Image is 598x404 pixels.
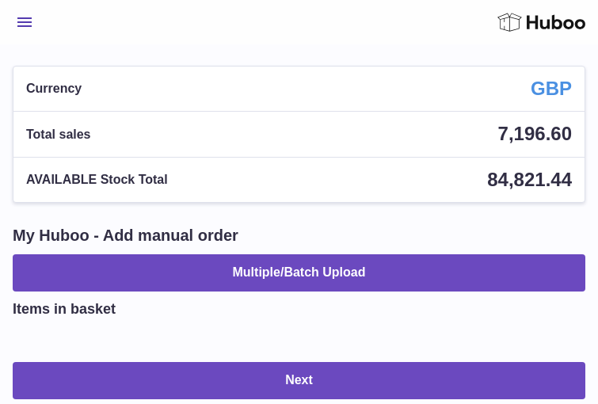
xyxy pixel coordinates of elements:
h2: Items in basket [13,299,116,318]
h1: My Huboo - Add manual order [13,225,238,246]
span: 84,821.44 [487,169,572,190]
span: Currency [26,80,82,97]
a: AVAILABLE Stock Total 84,821.44 [13,158,585,202]
span: 7,196.60 [498,123,572,144]
a: Total sales 7,196.60 [13,112,585,156]
span: AVAILABLE Stock Total [26,171,168,189]
strong: GBP [531,76,572,101]
button: Next [13,362,585,399]
button: Multiple/Batch Upload [13,254,585,292]
span: Total sales [26,126,91,143]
